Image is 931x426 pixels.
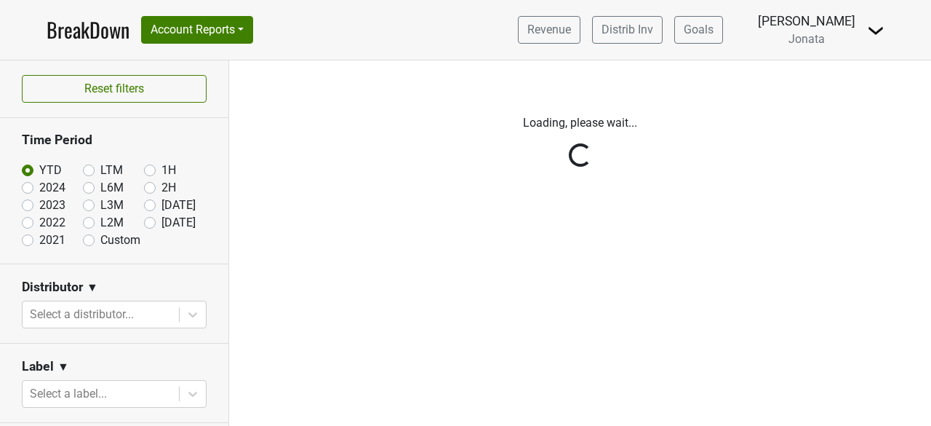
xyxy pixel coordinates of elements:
[674,16,723,44] a: Goals
[47,15,129,45] a: BreakDown
[592,16,663,44] a: Distrib Inv
[758,12,855,31] div: [PERSON_NAME]
[240,114,920,132] p: Loading, please wait...
[141,16,253,44] button: Account Reports
[788,32,825,46] span: Jonata
[518,16,580,44] a: Revenue
[867,22,884,39] img: Dropdown Menu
